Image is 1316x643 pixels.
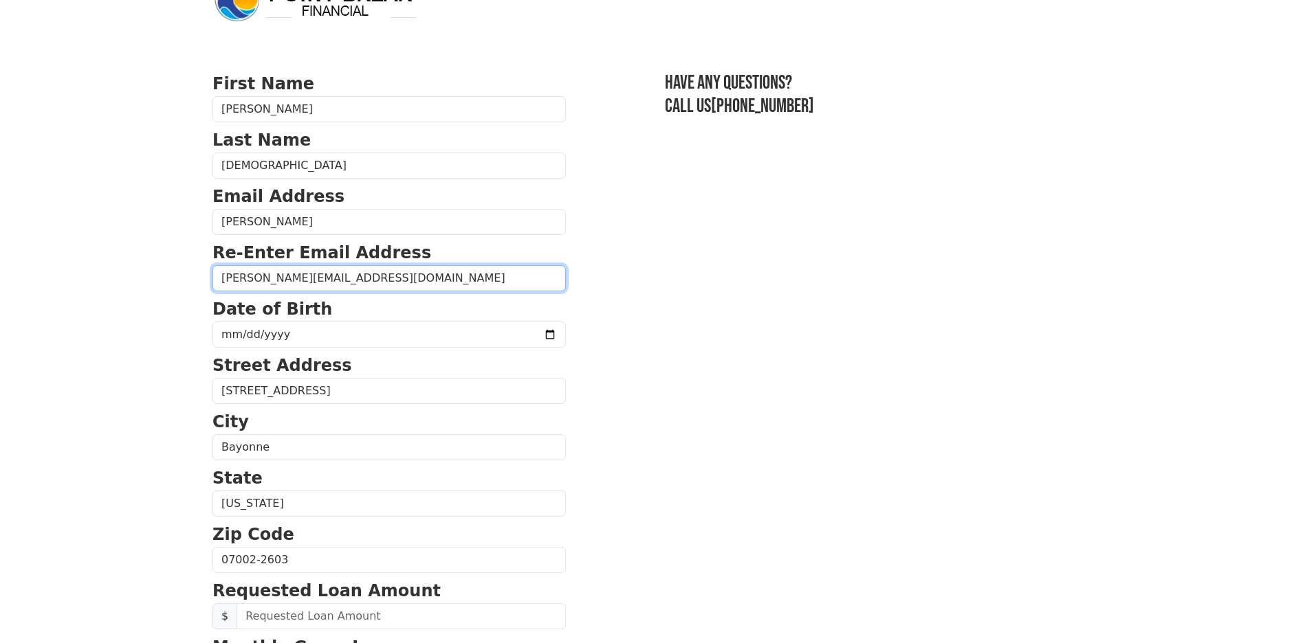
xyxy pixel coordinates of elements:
[212,265,566,291] input: Re-Enter Email Address
[711,95,814,117] a: [PHONE_NUMBER]
[212,243,431,262] strong: Re-Enter Email Address
[212,153,566,179] input: Last Name
[212,187,344,206] strong: Email Address
[212,469,263,488] strong: State
[212,356,352,375] strong: Street Address
[665,95,1104,118] h3: Call us
[212,96,566,122] input: First Name
[212,412,249,431] strong: City
[212,434,566,460] input: City
[212,525,294,544] strong: Zip Code
[665,71,1104,95] h3: Have any questions?
[212,131,311,150] strong: Last Name
[212,581,441,600] strong: Requested Loan Amount
[212,300,332,319] strong: Date of Birth
[212,74,314,93] strong: First Name
[212,209,566,235] input: Email Address
[212,378,566,404] input: Street Address
[237,603,566,629] input: Requested Loan Amount
[212,603,237,629] span: $
[212,547,566,573] input: Zip Code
